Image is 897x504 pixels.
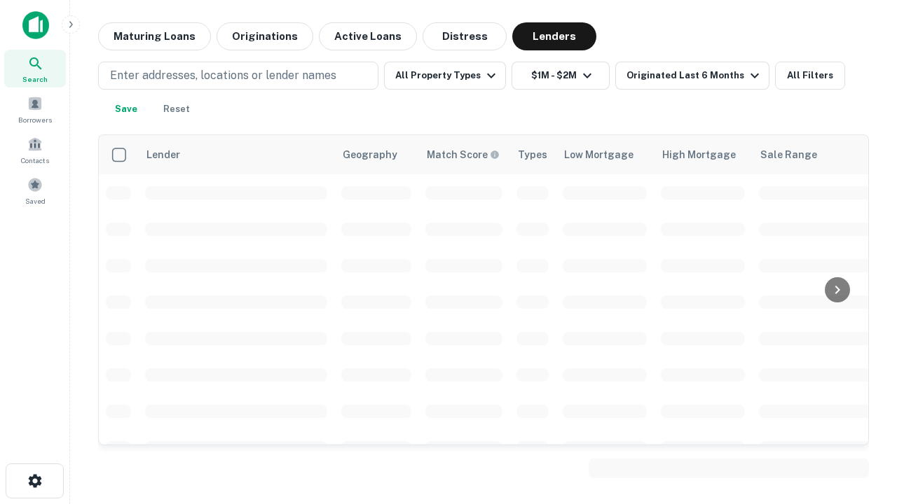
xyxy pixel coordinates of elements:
button: Distress [423,22,507,50]
h6: Match Score [427,147,497,162]
span: Contacts [21,155,49,166]
th: Sale Range [752,135,878,174]
div: Types [518,146,547,163]
div: Originated Last 6 Months [626,67,763,84]
th: Lender [138,135,334,174]
button: All Property Types [384,62,506,90]
th: Geography [334,135,418,174]
button: Save your search to get updates of matches that match your search criteria. [104,95,149,123]
p: Enter addresses, locations or lender names [110,67,336,84]
button: Enter addresses, locations or lender names [98,62,378,90]
button: Reset [154,95,199,123]
span: Borrowers [18,114,52,125]
a: Borrowers [4,90,66,128]
div: Capitalize uses an advanced AI algorithm to match your search with the best lender. The match sco... [427,147,500,162]
div: Sale Range [760,146,817,163]
th: Low Mortgage [556,135,654,174]
div: High Mortgage [662,146,736,163]
button: All Filters [775,62,845,90]
button: Originated Last 6 Months [615,62,769,90]
span: Search [22,73,48,85]
th: Capitalize uses an advanced AI algorithm to match your search with the best lender. The match sco... [418,135,509,174]
th: Types [509,135,556,174]
button: Maturing Loans [98,22,211,50]
img: capitalize-icon.png [22,11,49,39]
th: High Mortgage [654,135,752,174]
div: Low Mortgage [564,146,634,163]
div: Geography [343,146,397,163]
button: Lenders [512,22,596,50]
span: Saved [25,195,46,206]
a: Saved [4,171,66,209]
a: Search [4,50,66,87]
button: $1M - $2M [512,62,610,90]
button: Active Loans [319,22,417,50]
iframe: Chat Widget [827,392,897,459]
button: Originations [217,22,313,50]
div: Lender [146,146,180,163]
a: Contacts [4,131,66,169]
